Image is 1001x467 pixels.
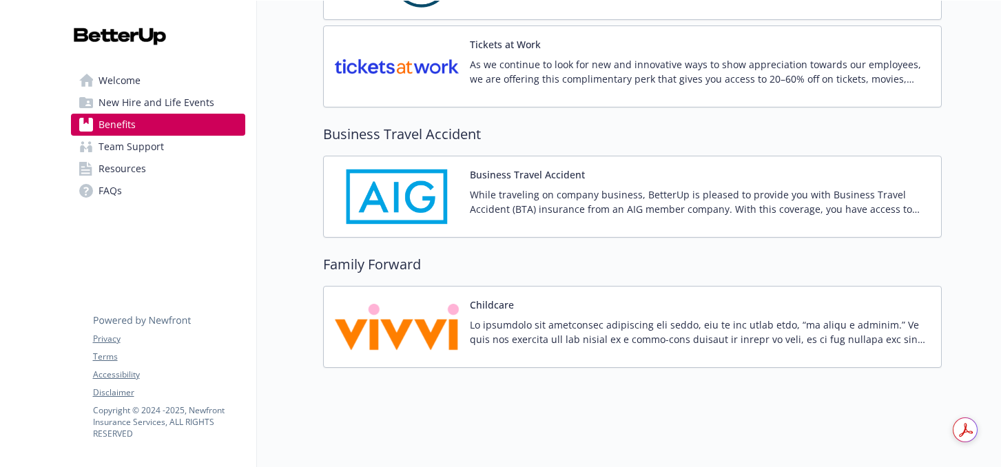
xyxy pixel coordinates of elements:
a: Privacy [93,333,245,345]
span: FAQs [99,180,122,202]
a: Benefits [71,114,245,136]
p: As we continue to look for new and innovative ways to show appreciation towards our employees, we... [470,57,930,86]
button: Business Travel Accident [470,167,585,182]
a: Resources [71,158,245,180]
a: Accessibility [93,369,245,381]
a: Welcome [71,70,245,92]
img: AIG American General Life Insurance Company carrier logo [335,167,459,226]
a: Team Support [71,136,245,158]
p: Copyright © 2024 - 2025 , Newfront Insurance Services, ALL RIGHTS RESERVED [93,404,245,439]
a: Terms [93,351,245,363]
span: New Hire and Life Events [99,92,214,114]
a: New Hire and Life Events [71,92,245,114]
a: Disclaimer [93,386,245,399]
img: TicketsatWork carrier logo [335,37,459,96]
span: Welcome [99,70,141,92]
p: While traveling on company business, BetterUp is pleased to provide you with Business Travel Acci... [470,187,930,216]
button: Tickets at Work [470,37,541,52]
p: Lo ipsumdolo sit ametconsec adipiscing eli seddo, eiu te inc utlab etdo, “ma aliqu e adminim.” Ve... [470,318,930,346]
img: Vivvi carrier logo [335,298,459,356]
span: Team Support [99,136,164,158]
h2: Family Forward [323,254,942,275]
h2: Business Travel Accident [323,124,942,145]
a: FAQs [71,180,245,202]
span: Resources [99,158,146,180]
span: Benefits [99,114,136,136]
button: Childcare [470,298,514,312]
